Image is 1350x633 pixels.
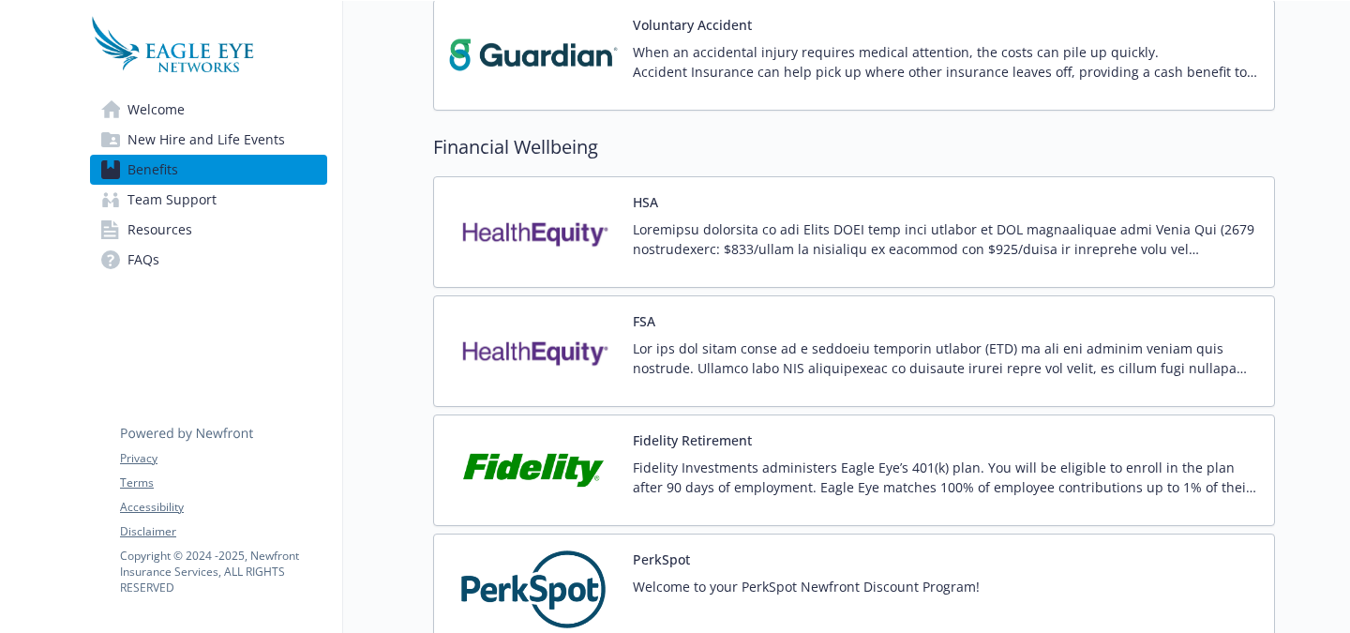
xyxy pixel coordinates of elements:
[449,550,618,629] img: PerkSpot carrier logo
[127,155,178,185] span: Benefits
[120,499,326,516] a: Accessibility
[633,219,1259,259] p: Loremipsu dolorsita co adi Elits DOEI temp inci utlabor et DOL magnaaliquae admi Venia Qui (2679 ...
[633,339,1259,378] p: Lor ips dol sitam conse ad e seddoeiu temporin utlabor (ETD) ma ali eni adminim veniam quis nostr...
[449,192,618,272] img: Health Equity carrier logo
[633,577,980,596] p: Welcome to your PerkSpot Newfront Discount Program!
[127,95,185,125] span: Welcome
[127,125,285,155] span: New Hire and Life Events
[633,430,752,450] button: Fidelity Retirement
[90,245,327,275] a: FAQs
[633,458,1259,497] p: Fidelity Investments administers Eagle Eye’s 401(k) plan. You will be eligible to enroll in the p...
[127,185,217,215] span: Team Support
[633,550,690,569] button: PerkSpot
[90,95,327,125] a: Welcome
[90,185,327,215] a: Team Support
[433,133,1275,161] h2: Financial Wellbeing
[127,245,159,275] span: FAQs
[449,430,618,510] img: Fidelity Investments carrier logo
[90,215,327,245] a: Resources
[120,450,326,467] a: Privacy
[633,311,655,331] button: FSA
[633,42,1259,82] p: When an accidental injury requires medical attention, the costs can pile up quickly. Accident Ins...
[633,15,752,35] button: Voluntary Accident
[90,125,327,155] a: New Hire and Life Events
[120,548,326,595] p: Copyright © 2024 - 2025 , Newfront Insurance Services, ALL RIGHTS RESERVED
[120,523,326,540] a: Disclaimer
[90,155,327,185] a: Benefits
[633,192,658,212] button: HSA
[449,15,618,95] img: Guardian carrier logo
[120,475,326,491] a: Terms
[449,311,618,391] img: Health Equity carrier logo
[127,215,192,245] span: Resources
